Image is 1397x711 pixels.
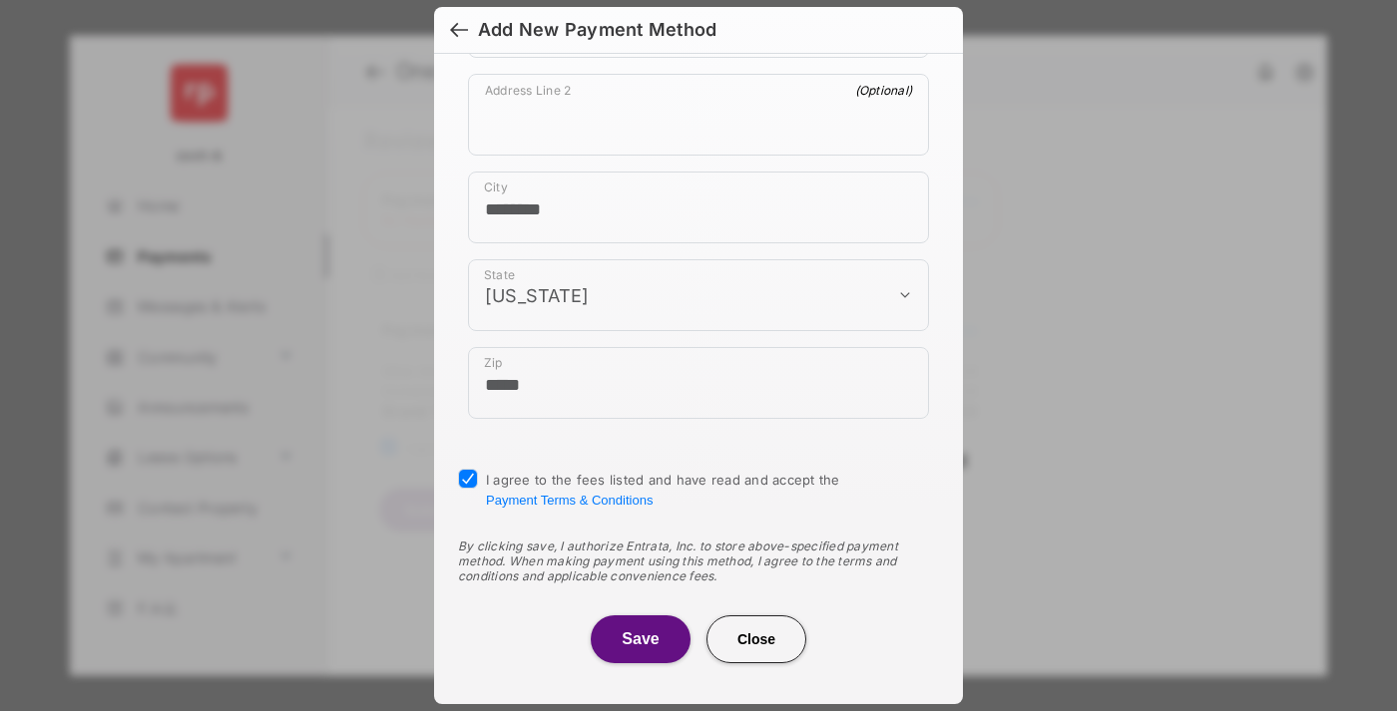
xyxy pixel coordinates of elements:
button: I agree to the fees listed and have read and accept the [486,493,653,508]
button: Save [591,615,691,663]
div: By clicking save, I authorize Entrata, Inc. to store above-specified payment method. When making ... [458,538,939,583]
div: payment_method_screening[postal_addresses][administrativeArea] [468,259,929,331]
div: payment_method_screening[postal_addresses][addressLine2] [468,74,929,156]
span: I agree to the fees listed and have read and accept the [486,472,840,508]
button: Close [706,615,806,663]
div: payment_method_screening[postal_addresses][postalCode] [468,347,929,419]
div: Add New Payment Method [478,19,716,41]
div: payment_method_screening[postal_addresses][locality] [468,172,929,243]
